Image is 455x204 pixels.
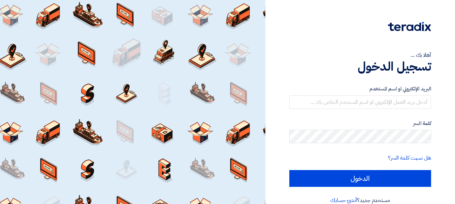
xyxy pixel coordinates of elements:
input: أدخل بريد العمل الإلكتروني او اسم المستخدم الخاص بك ... [289,95,431,109]
img: Teradix logo [388,22,431,31]
h1: تسجيل الدخول [289,59,431,74]
input: الدخول [289,170,431,187]
label: البريد الإلكتروني او اسم المستخدم [289,85,431,93]
label: كلمة السر [289,120,431,127]
div: أهلا بك ... [289,51,431,59]
a: هل نسيت كلمة السر؟ [388,154,431,162]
